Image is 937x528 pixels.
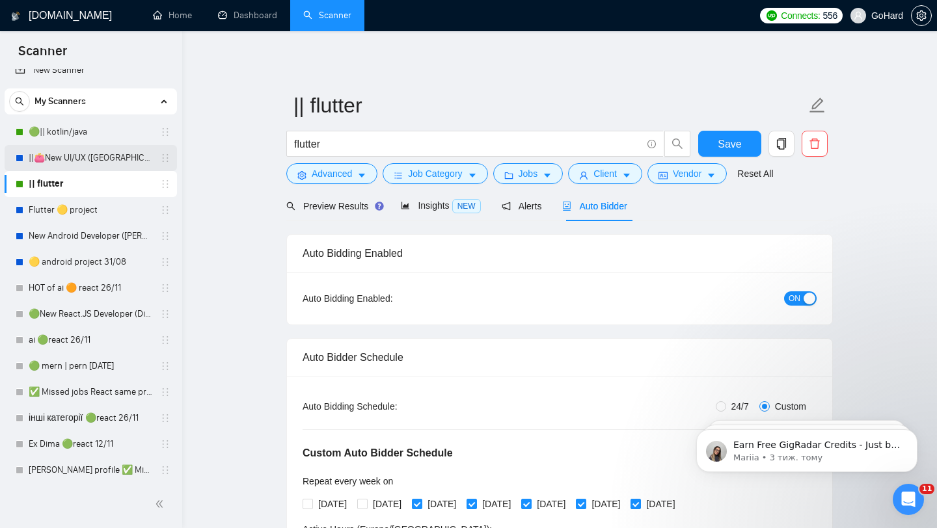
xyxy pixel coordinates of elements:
span: caret-down [622,170,631,180]
span: 11 [919,484,934,494]
span: Insights [401,200,480,211]
span: ON [789,291,800,306]
span: user [854,11,863,20]
span: Alerts [502,201,542,211]
button: copy [768,131,794,157]
span: Jobs [519,166,538,181]
a: ||👛New UI/UX ([GEOGRAPHIC_DATA]) [29,145,152,171]
a: New Scanner [15,57,167,83]
span: copy [769,138,794,150]
span: holder [160,205,170,215]
li: New Scanner [5,57,177,83]
div: Auto Bidding Enabled: [303,291,474,306]
span: [DATE] [477,497,516,511]
span: holder [160,153,170,163]
span: notification [502,202,511,211]
span: NEW [452,199,481,213]
span: Advanced [312,166,352,181]
div: Auto Bidding Enabled [303,235,817,272]
a: 🟡 android project 31/08 [29,249,152,275]
button: search [664,131,690,157]
span: 24/7 [726,399,754,414]
button: idcardVendorcaret-down [647,163,727,184]
span: holder [160,127,170,137]
span: holder [160,283,170,293]
span: holder [160,387,170,397]
span: info-circle [647,140,656,148]
a: [PERSON_NAME] profile ✅ Missed jobs React not take to 2025 26/11 [29,457,152,483]
button: setting [911,5,932,26]
a: || flutter [29,171,152,197]
a: setting [911,10,932,21]
span: search [665,138,690,150]
span: area-chart [401,201,410,210]
span: Preview Results [286,201,380,211]
iframe: Intercom notifications повідомлення [677,402,937,493]
img: upwork-logo.png [767,10,777,21]
span: caret-down [543,170,552,180]
span: caret-down [707,170,716,180]
span: holder [160,465,170,475]
span: My Scanners [34,88,86,114]
span: robot [562,202,571,211]
span: holder [160,439,170,449]
span: Scanner [8,42,77,69]
input: Search Freelance Jobs... [294,136,642,152]
a: Reset All [737,166,773,181]
a: Flutter 🟡 project [29,197,152,223]
span: Job Category [408,166,462,181]
a: ✅ Missed jobs React same project 23/08 [29,379,152,405]
a: ai 🟢react 26/11 [29,327,152,353]
span: Auto Bidder [562,201,627,211]
a: homeHome [153,10,192,21]
span: Save [718,136,741,152]
a: 🟢|| kotlin/java [29,119,152,145]
a: інші категорії 🟢react 26/11 [29,405,152,431]
button: folderJobscaret-down [493,163,564,184]
div: Auto Bidder Schedule [303,339,817,376]
iframe: Intercom live chat [893,484,924,515]
span: Custom [770,399,811,414]
span: holder [160,309,170,319]
span: edit [809,97,826,114]
span: search [10,97,29,106]
button: search [9,91,30,112]
button: delete [802,131,828,157]
span: holder [160,413,170,423]
span: 556 [823,8,837,23]
button: barsJob Categorycaret-down [383,163,487,184]
span: Repeat every week on [303,476,393,486]
div: Auto Bidding Schedule: [303,399,474,414]
span: [DATE] [313,497,352,511]
span: holder [160,179,170,189]
span: [DATE] [422,497,461,511]
span: [DATE] [641,497,680,511]
span: user [579,170,588,180]
span: setting [912,10,931,21]
span: holder [160,361,170,371]
span: caret-down [468,170,477,180]
span: bars [394,170,403,180]
input: Scanner name... [293,89,806,122]
span: Vendor [673,166,701,181]
span: holder [160,335,170,345]
img: logo [11,6,20,27]
a: searchScanner [303,10,351,21]
span: [DATE] [586,497,625,511]
h5: Custom Auto Bidder Schedule [303,445,453,461]
span: Connects: [781,8,820,23]
span: holder [160,257,170,267]
span: [DATE] [532,497,571,511]
button: Save [698,131,761,157]
span: Client [593,166,617,181]
span: caret-down [357,170,366,180]
a: HOT of ai 🟠 react 26/11 [29,275,152,301]
span: folder [504,170,513,180]
button: settingAdvancedcaret-down [286,163,377,184]
button: userClientcaret-down [568,163,642,184]
span: double-left [155,497,168,510]
span: setting [297,170,306,180]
